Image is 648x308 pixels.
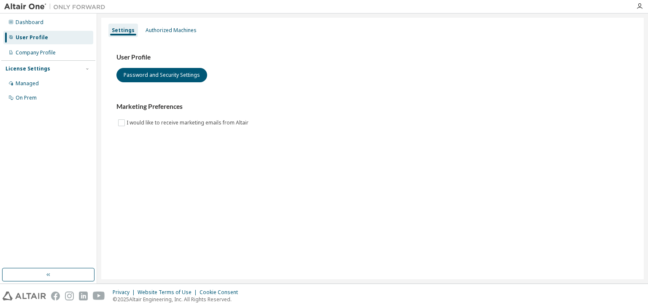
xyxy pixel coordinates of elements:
[16,19,43,26] div: Dashboard
[138,289,200,296] div: Website Terms of Use
[16,80,39,87] div: Managed
[116,68,207,82] button: Password and Security Settings
[79,292,88,300] img: linkedin.svg
[116,53,629,62] h3: User Profile
[65,292,74,300] img: instagram.svg
[127,118,250,128] label: I would like to receive marketing emails from Altair
[116,103,629,111] h3: Marketing Preferences
[3,292,46,300] img: altair_logo.svg
[146,27,197,34] div: Authorized Machines
[16,49,56,56] div: Company Profile
[112,27,135,34] div: Settings
[200,289,243,296] div: Cookie Consent
[5,65,50,72] div: License Settings
[113,289,138,296] div: Privacy
[51,292,60,300] img: facebook.svg
[113,296,243,303] p: © 2025 Altair Engineering, Inc. All Rights Reserved.
[16,34,48,41] div: User Profile
[93,292,105,300] img: youtube.svg
[4,3,110,11] img: Altair One
[16,95,37,101] div: On Prem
